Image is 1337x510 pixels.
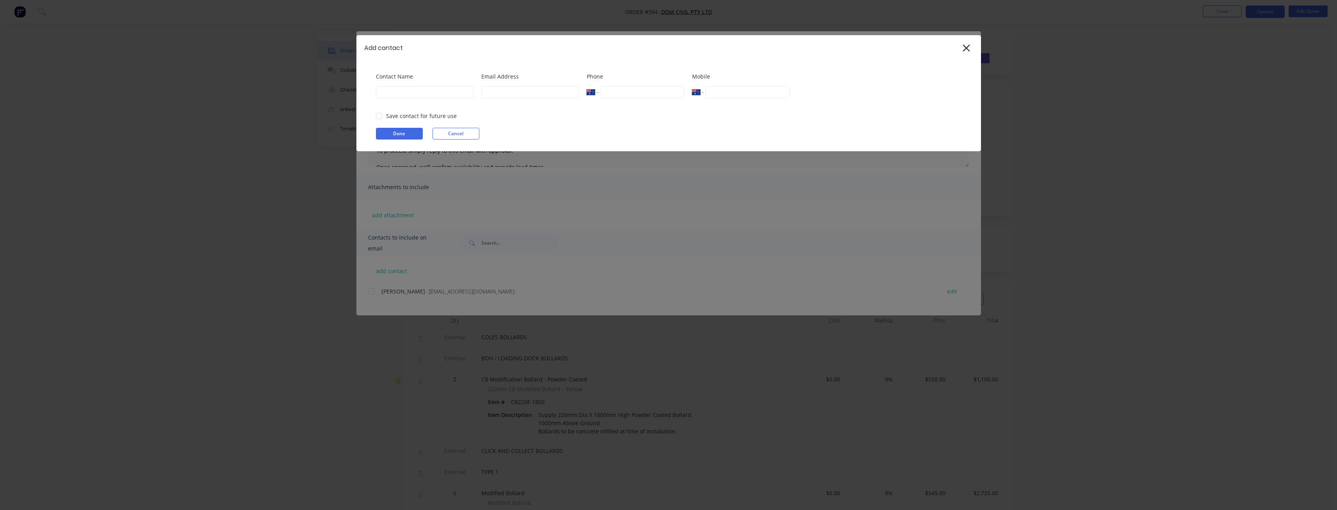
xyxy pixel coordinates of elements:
button: Done [376,128,423,140]
label: Contact Name [376,72,474,81]
label: Email Address [481,72,579,81]
div: Add contact [364,43,403,53]
button: Cancel [433,128,479,140]
div: Save contact for future use [386,112,457,120]
label: Phone [587,72,684,81]
label: Mobile [692,72,790,81]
